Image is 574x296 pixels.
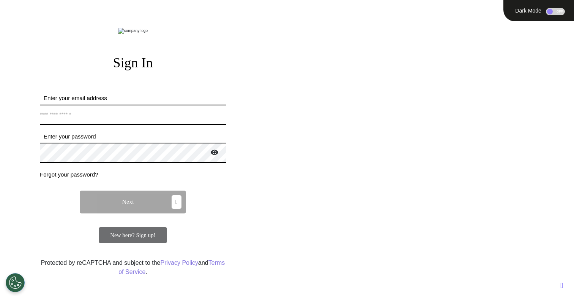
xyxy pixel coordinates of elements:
h2: Sign In [40,55,226,71]
img: company logo [118,28,148,34]
span: New here? Sign up! [110,232,156,238]
label: Enter your email address [40,94,226,103]
div: Protected by reCAPTCHA and subject to the and . [40,258,226,277]
label: Enter your password [40,132,226,141]
button: Next [80,191,186,213]
span: Forgot your password? [40,171,98,178]
div: TRANSFORM. [281,66,574,88]
div: Dark Mode [512,8,544,13]
div: EMPOWER. [281,44,574,66]
a: Privacy Policy [160,259,198,266]
button: Open Preferences [6,273,25,292]
div: OFF [546,8,565,15]
span: Next [122,199,134,205]
div: ENGAGE. [281,22,574,44]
